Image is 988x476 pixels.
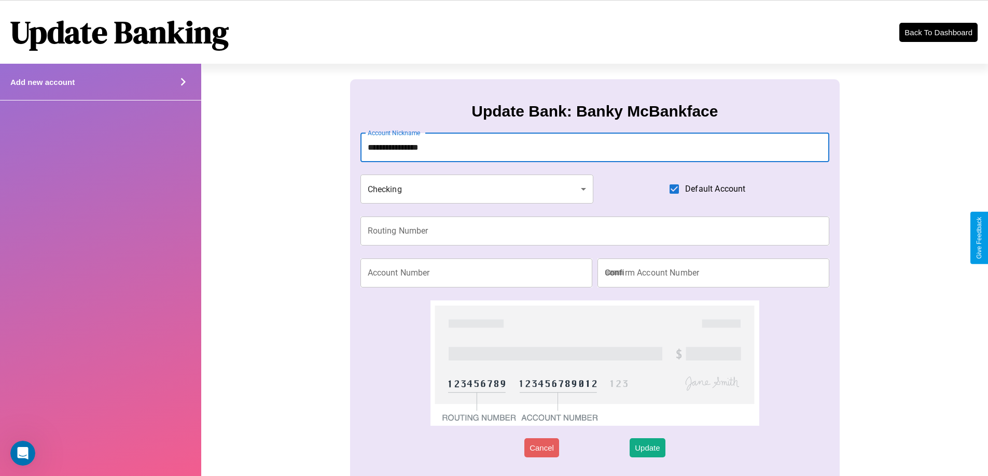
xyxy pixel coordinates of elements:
button: Cancel [524,438,559,457]
img: check [430,300,759,426]
div: Give Feedback [976,217,983,259]
span: Default Account [685,183,745,195]
button: Update [630,438,665,457]
h3: Update Bank: Banky McBankface [471,103,718,120]
h1: Update Banking [10,11,229,53]
h4: Add new account [10,78,75,86]
div: Checking [360,175,594,204]
button: Back To Dashboard [899,23,978,42]
iframe: Intercom live chat [10,441,35,466]
label: Account Nickname [368,128,421,137]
